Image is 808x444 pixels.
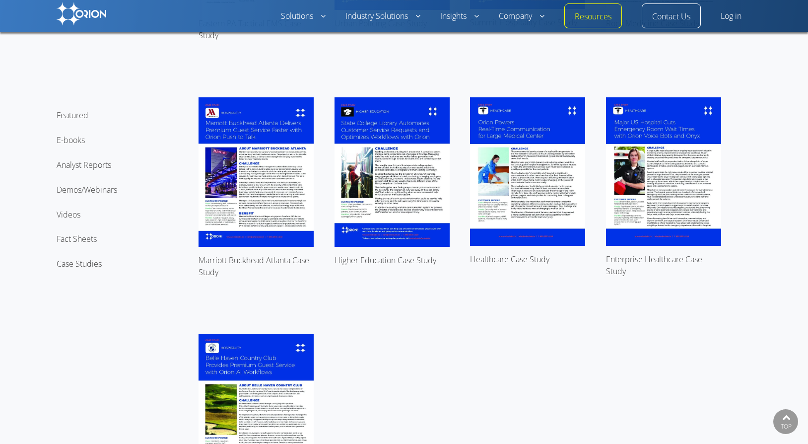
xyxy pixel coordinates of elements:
a: Demos/Webinars [57,184,117,196]
a: Log in [721,10,741,22]
div: Rock Medicine Case Study [606,17,721,97]
iframe: Chat Widget [629,329,808,444]
img: Marriott Buckhead Atlanta Case Study [199,97,314,247]
a: Solutions [281,10,326,22]
img: Healthcare Case Study [470,97,585,246]
div: Eastern PA Tactical EMS Case Study [199,17,314,97]
a: Company [499,10,544,22]
a: Higher Education Case Study Higher Education Case Study [335,97,450,334]
a: Industry Solutions [345,10,420,22]
img: Orion [57,2,106,25]
div: Summit Hospitality Case Study [470,16,585,96]
div: Higher Education Case Study [335,254,450,334]
div: Enterprise Healthcare Case Study [606,253,721,333]
a: Enterprise Healthcare Case Study Enterprise Healthcare Case Study [606,97,721,333]
div: Healthcare Case Study [470,253,585,333]
a: E-books [57,135,85,146]
a: Fact Sheets [57,233,97,245]
img: Higher Education Case Study [335,97,450,247]
a: Marriott Buckhead Atlanta Case Study Marriott Buckhead Atlanta Case Study [199,97,314,334]
a: Insights [440,10,479,22]
div: Urban Policing Case Study [335,17,450,97]
a: Case Studies [57,258,102,270]
div: Marriott Buckhead Atlanta Case Study [199,254,314,334]
a: Videos [57,209,80,221]
a: Resources [575,11,611,23]
a: Analyst Reports [57,159,111,171]
img: Enterprise Healthcare Case Study [606,97,721,246]
a: Featured [57,110,88,121]
a: Contact Us [652,11,690,23]
a: Healthcare Case Study Healthcare Case Study [470,97,585,333]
